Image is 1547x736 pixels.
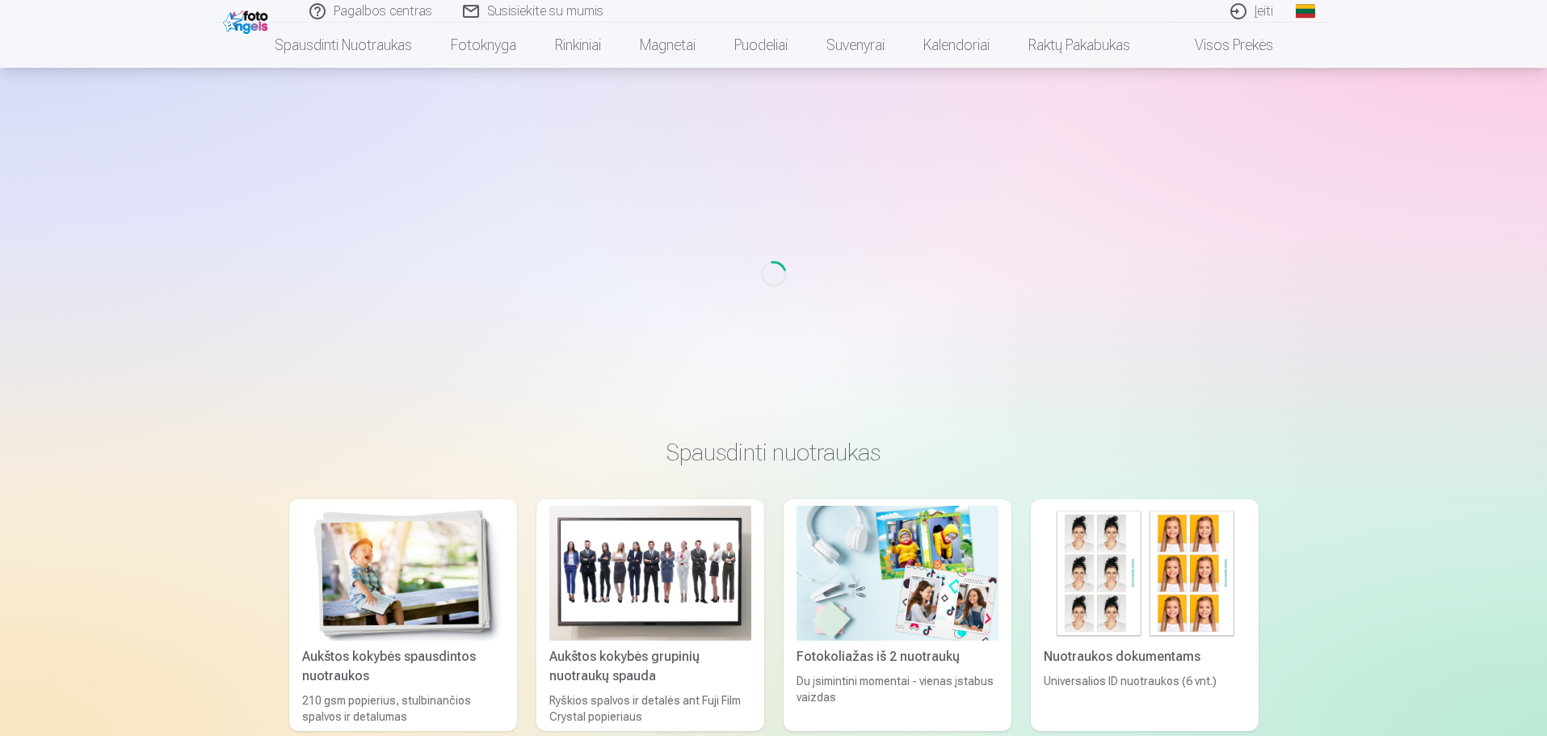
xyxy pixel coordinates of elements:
a: Visos prekės [1150,23,1293,68]
a: Kalendoriai [904,23,1009,68]
div: Aukštos kokybės grupinių nuotraukų spauda [543,647,758,686]
a: Raktų pakabukas [1009,23,1150,68]
a: Nuotraukos dokumentamsNuotraukos dokumentamsUniversalios ID nuotraukos (6 vnt.) [1031,499,1259,731]
div: Aukštos kokybės spausdintos nuotraukos [296,647,511,686]
div: 210 gsm popierius, stulbinančios spalvos ir detalumas [296,692,511,725]
a: Suvenyrai [807,23,904,68]
a: Spausdinti nuotraukas [255,23,431,68]
a: Aukštos kokybės spausdintos nuotraukos Aukštos kokybės spausdintos nuotraukos210 gsm popierius, s... [289,499,517,731]
img: /fa2 [223,6,272,34]
div: Nuotraukos dokumentams [1037,647,1252,667]
a: Magnetai [620,23,715,68]
img: Aukštos kokybės spausdintos nuotraukos [302,506,504,641]
a: Rinkiniai [536,23,620,68]
div: Fotokoliažas iš 2 nuotraukų [790,647,1005,667]
img: Aukštos kokybės grupinių nuotraukų spauda [549,506,751,641]
a: Puodeliai [715,23,807,68]
img: Fotokoliažas iš 2 nuotraukų [797,506,998,641]
div: Du įsimintini momentai - vienas įstabus vaizdas [790,673,1005,725]
a: Fotokoliažas iš 2 nuotraukųFotokoliažas iš 2 nuotraukųDu įsimintini momentai - vienas įstabus vai... [784,499,1011,731]
a: Aukštos kokybės grupinių nuotraukų spaudaAukštos kokybės grupinių nuotraukų spaudaRyškios spalvos... [536,499,764,731]
a: Fotoknyga [431,23,536,68]
div: Ryškios spalvos ir detalės ant Fuji Film Crystal popieriaus [543,692,758,725]
img: Nuotraukos dokumentams [1044,506,1246,641]
h3: Spausdinti nuotraukas [302,438,1246,467]
div: Universalios ID nuotraukos (6 vnt.) [1037,673,1252,725]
